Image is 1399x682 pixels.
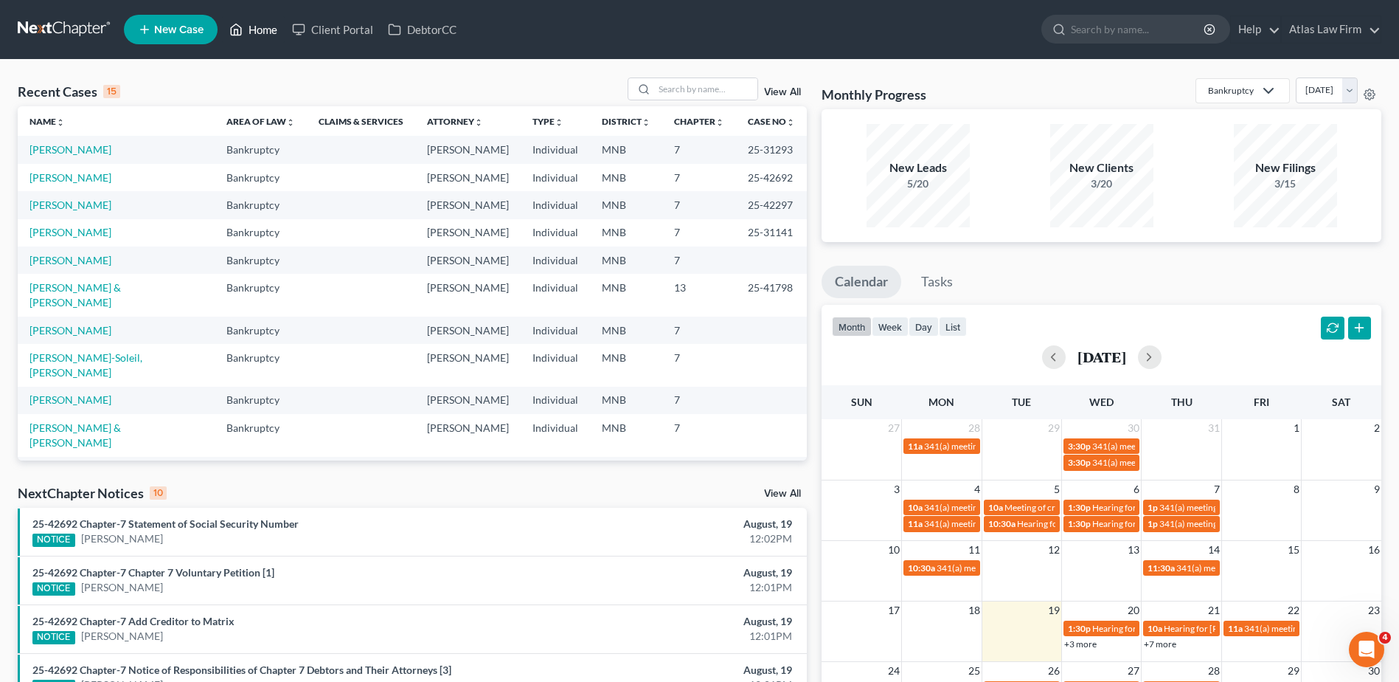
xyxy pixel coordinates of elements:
span: 31 [1207,419,1221,437]
td: 7 [662,219,736,247]
span: 10a [988,502,1003,513]
span: 341(a) meeting for [PERSON_NAME] [1092,441,1235,452]
td: [PERSON_NAME] [415,344,521,386]
span: 24 [886,662,901,680]
a: [PERSON_NAME] [81,629,163,644]
span: 13 [1126,541,1141,559]
td: 7 [662,317,736,344]
span: Hearing for [PERSON_NAME] & [PERSON_NAME] [1092,502,1285,513]
td: 7 [662,414,736,456]
a: Nameunfold_more [29,116,65,127]
div: August, 19 [549,614,792,629]
a: View All [764,489,801,499]
a: Districtunfold_more [602,116,650,127]
td: 25-42297 [736,191,807,218]
a: 25-42692 Chapter-7 Statement of Social Security Number [32,517,299,530]
a: [PERSON_NAME]-Soleil, [PERSON_NAME] [29,351,142,379]
td: Individual [521,136,590,163]
td: Individual [521,164,590,191]
div: New Leads [867,159,970,176]
td: MNB [590,136,662,163]
a: 25-42692 Chapter-7 Notice of Responsibilities of Chapter 7 Debtors and Their Attorneys [3] [32,664,451,676]
td: Individual [521,219,590,247]
i: unfold_more [56,118,65,127]
span: 4 [1379,632,1391,644]
span: 4 [973,480,982,498]
span: 341(a) meeting for [PERSON_NAME] [1092,457,1235,468]
a: [PERSON_NAME] [29,143,111,156]
a: Client Portal [285,16,381,43]
span: Sat [1332,396,1350,408]
i: unfold_more [286,118,295,127]
td: Bankruptcy [215,414,307,456]
div: NOTICE [32,631,75,644]
span: 5 [1052,480,1061,498]
td: MNB [590,344,662,386]
span: 7 [1212,480,1221,498]
span: 2 [1372,419,1381,437]
span: 28 [1207,662,1221,680]
span: 17 [886,602,901,619]
div: 3/20 [1050,176,1153,191]
td: 7 [662,136,736,163]
span: 29 [1286,662,1301,680]
td: Bankruptcy [215,457,307,484]
span: 22 [1286,602,1301,619]
span: 341(a) meeting for [PERSON_NAME] [937,562,1079,573]
h2: [DATE] [1077,349,1126,365]
i: unfold_more [642,118,650,127]
td: Bankruptcy [215,247,307,274]
span: 30 [1126,419,1141,437]
span: 10 [886,541,901,559]
div: NextChapter Notices [18,484,167,502]
span: 341(a) meeting for [PERSON_NAME] & [PERSON_NAME] [924,518,1145,529]
td: [PERSON_NAME] [415,136,521,163]
div: 3/15 [1234,176,1337,191]
span: 3 [892,480,901,498]
td: [PERSON_NAME] [415,387,521,414]
td: 25-41660 [736,457,807,484]
span: 20 [1126,602,1141,619]
a: Calendar [822,266,901,298]
span: 3:30p [1068,441,1091,452]
td: 7 [662,387,736,414]
span: Thu [1171,396,1193,408]
a: 25-42692 Chapter-7 Add Creditor to Matrix [32,615,235,627]
span: 341(a) meeting for [PERSON_NAME] [1159,502,1302,513]
td: [PERSON_NAME] [415,191,521,218]
td: MNB [590,219,662,247]
td: Bankruptcy [215,191,307,218]
i: unfold_more [555,118,563,127]
a: [PERSON_NAME] [29,393,111,406]
span: 1:30p [1068,623,1091,634]
div: NOTICE [32,582,75,596]
div: 5/20 [867,176,970,191]
td: [PERSON_NAME] [415,219,521,247]
td: [PERSON_NAME] [415,317,521,344]
span: 29 [1046,419,1061,437]
a: View All [764,87,801,97]
span: 11a [1228,623,1243,634]
span: 341(a) meeting for [PERSON_NAME] & [PERSON_NAME] [924,441,1145,452]
span: 27 [1126,662,1141,680]
a: DebtorCC [381,16,464,43]
span: Hearing for [PERSON_NAME] [1092,518,1207,529]
td: MNB [590,414,662,456]
div: August, 19 [549,565,792,580]
span: 16 [1367,541,1381,559]
span: 11:30a [1148,562,1175,573]
a: [PERSON_NAME] [29,324,111,337]
span: 11a [908,441,923,452]
span: 14 [1207,541,1221,559]
span: 11a [908,518,923,529]
a: +7 more [1144,638,1176,650]
a: [PERSON_NAME] [29,226,111,238]
span: 341(a) meeting for [PERSON_NAME] [1244,623,1386,634]
span: 11 [967,541,982,559]
input: Search by name... [654,78,757,100]
span: 21 [1207,602,1221,619]
div: August, 19 [549,517,792,531]
div: New Filings [1234,159,1337,176]
span: 19 [1046,602,1061,619]
span: 1:30p [1068,502,1091,513]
